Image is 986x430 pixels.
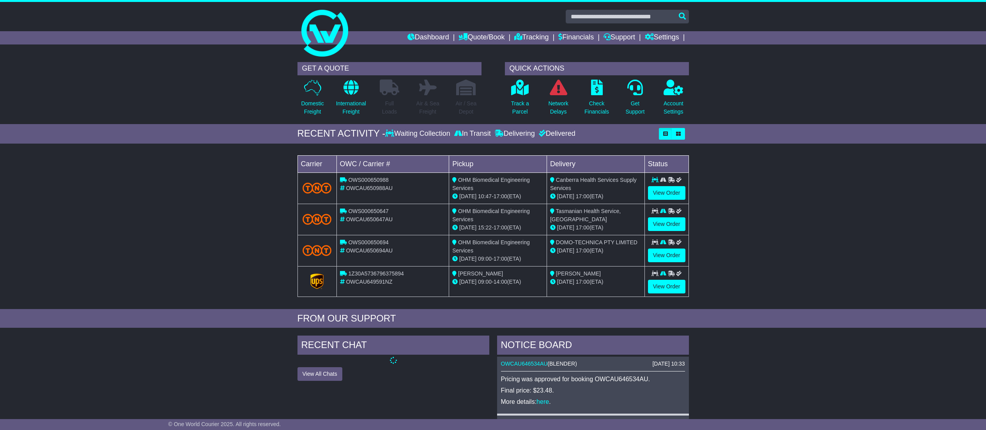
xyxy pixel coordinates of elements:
div: - (ETA) [452,192,543,201]
span: [DATE] [557,224,574,231]
p: Track a Parcel [511,100,529,116]
a: Tracking [514,31,549,44]
button: View All Chats [297,367,342,381]
div: (ETA) [550,192,641,201]
span: 09:00 [478,279,492,285]
div: Waiting Collection [385,130,452,138]
a: OWCAU646534AU [501,361,548,367]
td: Pickup [449,155,547,172]
span: 17:00 [494,256,507,262]
span: OWS000650988 [348,177,389,183]
span: OWS000650647 [348,208,389,214]
img: TNT_Domestic.png [303,214,332,224]
td: Delivery [547,155,644,172]
div: (ETA) [550,278,641,286]
span: DOMO-TECHNICA PTY LIMITED [556,239,637,245]
div: - (ETA) [452,255,543,263]
p: Final price: $23.48. [501,387,685,394]
div: In Transit [452,130,493,138]
p: Get Support [625,100,644,116]
a: InternationalFreight [336,79,366,120]
img: GetCarrierServiceLogo [310,274,324,289]
span: 14:00 [494,279,507,285]
p: Domestic Freight [301,100,324,116]
div: RECENT CHAT [297,336,489,357]
img: TNT_Domestic.png [303,183,332,193]
td: Status [644,155,689,172]
span: 15:22 [478,224,492,231]
span: [PERSON_NAME] [556,270,601,277]
span: OWCAU650647AU [346,216,393,222]
a: GetSupport [625,79,645,120]
div: (ETA) [550,247,641,255]
span: Canberra Health Services Supply Services [550,177,637,191]
div: Delivered [537,130,575,138]
div: GET A QUOTE [297,62,481,75]
a: NetworkDelays [548,79,568,120]
span: OHM Biomedical Engineering Services [452,239,530,254]
span: 17:00 [576,224,589,231]
a: Support [604,31,635,44]
span: OWCAU650988AU [346,185,393,191]
p: Pricing was approved for booking OWCAU646534AU. [501,375,685,383]
p: Check Financials [584,100,609,116]
p: Air & Sea Freight [416,100,439,116]
span: 17:00 [576,193,589,199]
span: OWCAU650694AU [346,247,393,254]
td: OWC / Carrier # [336,155,449,172]
div: Delivering [493,130,537,138]
div: ( ) [501,361,685,367]
a: Settings [645,31,679,44]
span: 09:00 [478,256,492,262]
div: - (ETA) [452,224,543,232]
a: View Order [648,249,685,262]
span: [DATE] [557,193,574,199]
a: View Order [648,217,685,231]
span: 17:00 [494,224,507,231]
a: here [536,398,549,405]
a: View Order [648,280,685,293]
div: - (ETA) [452,278,543,286]
span: 17:00 [576,247,589,254]
p: International Freight [336,100,366,116]
a: Track aParcel [511,79,529,120]
span: 17:00 [494,193,507,199]
p: Account Settings [664,100,683,116]
a: Dashboard [407,31,449,44]
a: CheckFinancials [584,79,609,120]
span: Tasmanian Health Service, [GEOGRAPHIC_DATA] [550,208,621,222]
span: 1Z30A5736796375894 [348,270,404,277]
span: 10:47 [478,193,492,199]
span: [DATE] [459,256,476,262]
span: OHM Biomedical Engineering Services [452,177,530,191]
span: [DATE] [459,193,476,199]
a: Quote/Book [458,31,505,44]
span: BLENDER [549,361,575,367]
a: DomesticFreight [301,79,324,120]
div: NOTICE BOARD [497,336,689,357]
span: [PERSON_NAME] [458,270,503,277]
span: [DATE] [557,247,574,254]
div: [DATE] 10:33 [652,361,685,367]
span: OWS000650694 [348,239,389,245]
div: (ETA) [550,224,641,232]
span: OWCAU649591NZ [346,279,392,285]
p: More details: . [501,398,685,405]
span: [DATE] [557,279,574,285]
a: View Order [648,186,685,200]
p: Full Loads [380,100,399,116]
a: Financials [558,31,594,44]
p: Network Delays [548,100,568,116]
p: Air / Sea Depot [456,100,477,116]
span: © One World Courier 2025. All rights reserved. [168,421,281,427]
span: [DATE] [459,224,476,231]
div: QUICK ACTIONS [505,62,689,75]
div: FROM OUR SUPPORT [297,313,689,324]
span: 17:00 [576,279,589,285]
span: OHM Biomedical Engineering Services [452,208,530,222]
img: TNT_Domestic.png [303,245,332,256]
div: RECENT ACTIVITY - [297,128,386,139]
a: AccountSettings [663,79,684,120]
span: [DATE] [459,279,476,285]
td: Carrier [297,155,336,172]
